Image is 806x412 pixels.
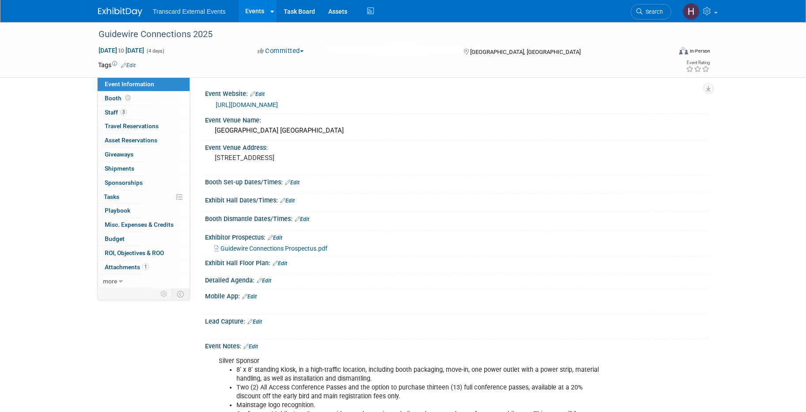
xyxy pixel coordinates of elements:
[242,294,257,300] a: Edit
[631,4,671,19] a: Search
[98,92,190,105] a: Booth
[95,27,658,42] div: Guidewire Connections 2025
[105,179,143,186] span: Sponsorships
[105,165,134,172] span: Shipments
[98,61,136,69] td: Tags
[142,263,149,270] span: 1
[205,194,708,205] div: Exhibit Hall Dates/Times:
[103,278,117,285] span: more
[98,246,190,260] a: ROI, Objectives & ROO
[104,193,119,200] span: Tasks
[105,235,125,242] span: Budget
[205,256,708,268] div: Exhibit Hall Floor Plan:
[105,109,127,116] span: Staff
[121,62,136,69] a: Edit
[236,366,605,383] li: 8’ x 8’ standing Kiosk, in a high-traffic location, including booth packaging, move-in, one power...
[214,245,327,252] a: Guidewire Connections Prospectus.pdf
[98,106,190,119] a: Staff3
[98,275,190,288] a: more
[280,198,295,204] a: Edit
[255,46,307,56] button: Committed
[273,260,287,267] a: Edit
[105,80,154,88] span: Event Information
[105,221,174,228] span: Misc. Expenses & Credits
[236,401,605,410] li: Mainstage logo recognition.
[98,204,190,217] a: Playbook
[98,8,142,16] img: ExhibitDay
[105,122,159,130] span: Travel Reservations
[205,212,708,224] div: Booth Dismantle Dates/Times:
[98,46,144,54] span: [DATE] [DATE]
[105,151,133,158] span: Giveaways
[205,340,708,351] div: Event Notes:
[105,249,164,256] span: ROI, Objectives & ROO
[683,3,700,20] img: Haille Dinger
[105,263,149,271] span: Attachments
[156,288,172,300] td: Personalize Event Tab Strip
[172,288,190,300] td: Toggle Event Tabs
[619,46,710,59] div: Event Format
[98,77,190,91] a: Event Information
[124,95,132,101] span: Booth not reserved yet
[205,141,708,152] div: Event Venue Address:
[98,134,190,147] a: Asset Reservations
[98,232,190,246] a: Budget
[285,179,300,186] a: Edit
[153,8,225,15] span: Transcard External Events
[98,162,190,175] a: Shipments
[98,119,190,133] a: Travel Reservations
[243,343,258,350] a: Edit
[212,124,701,137] div: [GEOGRAPHIC_DATA] [GEOGRAPHIC_DATA]
[205,175,708,187] div: Booth Set-up Dates/Times:
[236,383,605,401] li: Two (2) All Access Conference Passes and the option to purchase thirteen (13) full conference pas...
[105,207,130,214] span: Playbook
[470,49,581,55] span: [GEOGRAPHIC_DATA], [GEOGRAPHIC_DATA]
[250,91,265,97] a: Edit
[215,154,405,162] pre: [STREET_ADDRESS]
[117,47,125,54] span: to
[689,48,710,54] div: In-Person
[205,114,708,125] div: Event Venue Name:
[105,95,132,102] span: Booth
[295,216,309,222] a: Edit
[120,109,127,115] span: 3
[105,137,157,144] span: Asset Reservations
[146,48,164,54] span: (4 days)
[221,245,327,252] span: Guidewire Connections Prospectus.pdf
[216,101,278,108] a: [URL][DOMAIN_NAME]
[98,190,190,204] a: Tasks
[98,260,190,274] a: Attachments1
[98,176,190,190] a: Sponsorships
[98,218,190,232] a: Misc. Expenses & Credits
[268,235,282,241] a: Edit
[205,231,708,242] div: Exhibitor Prospectus:
[205,274,708,285] div: Detailed Agenda:
[643,8,663,15] span: Search
[205,315,708,326] div: Lead Capture:
[247,319,262,325] a: Edit
[679,47,688,54] img: Format-Inperson.png
[205,87,708,99] div: Event Website:
[98,148,190,161] a: Giveaways
[205,290,708,301] div: Mobile App:
[257,278,271,284] a: Edit
[686,61,710,65] div: Event Rating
